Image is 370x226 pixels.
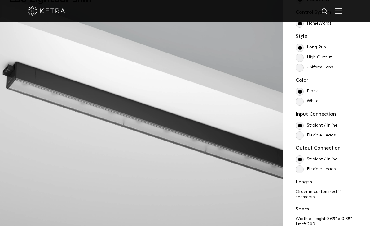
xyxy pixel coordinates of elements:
[296,190,341,199] span: Order in customized 1" segments.
[296,123,337,128] label: Straight / Inline
[296,206,357,214] h3: Specs
[296,45,326,50] label: Long Run
[296,55,332,60] label: High Output
[296,89,318,94] label: Black
[296,77,357,85] h3: Color
[296,133,336,138] label: Flexible Leads
[326,217,352,221] span: 0.65" x 0.65"
[296,65,333,70] label: Uniform Lens
[28,6,65,16] img: ketra-logo-2019-white
[296,33,357,41] h3: Style
[296,179,357,187] h3: Length
[296,21,332,26] label: HomeWorks
[335,8,342,14] img: Hamburger%20Nav.svg
[296,157,337,162] label: Straight / Inline
[296,99,319,104] label: White
[296,111,357,119] h3: Input Connection
[296,216,357,222] p: Width x Height:
[296,145,357,153] h3: Output Connection
[296,167,336,172] label: Flexible Leads
[321,8,329,16] img: search icon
